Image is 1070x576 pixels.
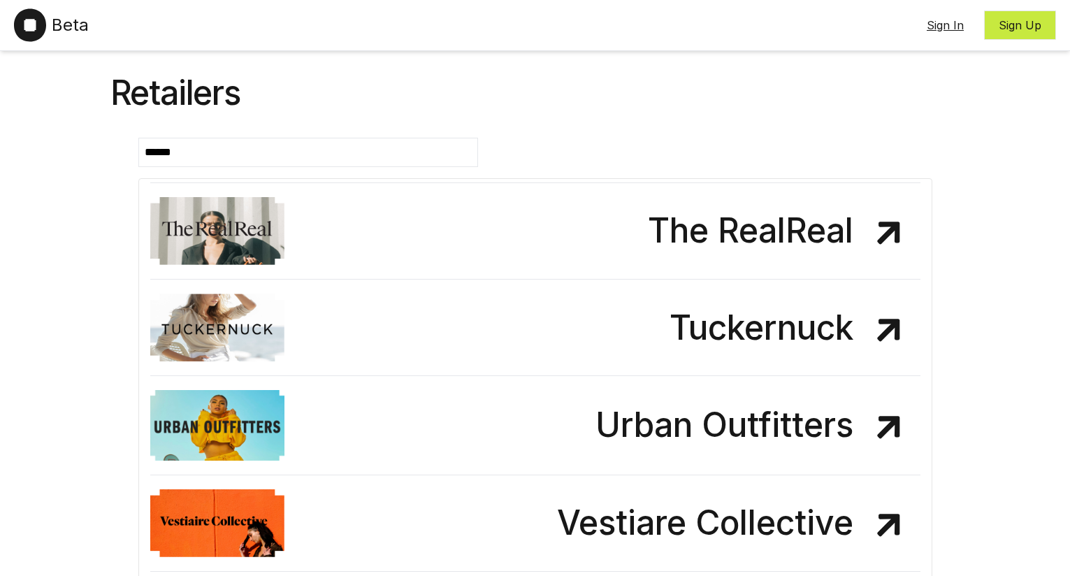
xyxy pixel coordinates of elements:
img: Outset Logo [14,8,46,42]
h2: The RealReal [648,214,920,247]
h2: Urban Outfitters [595,408,920,442]
button: Sign In [912,10,978,40]
img: Vestiare Collective [150,489,284,557]
img: Urban Outfitters [150,390,284,460]
button: Sign Up [984,10,1056,40]
a: Tuckernuck [150,291,920,364]
h2: Vestiare Collective [557,506,920,540]
img: The RealReal [150,197,284,265]
a: Vestiare Collective [150,487,920,560]
img: Tuckernuck [150,294,284,361]
div: Retailers [110,59,960,127]
h2: Tuckernuck [670,311,920,345]
a: Urban Outfitters [150,387,920,463]
span: Beta [52,14,89,36]
a: The RealReal [150,194,920,268]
